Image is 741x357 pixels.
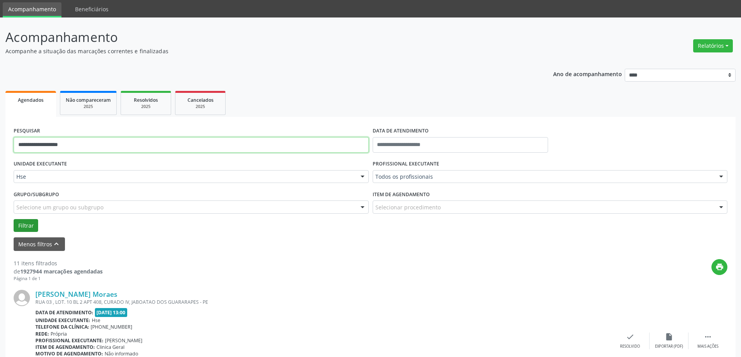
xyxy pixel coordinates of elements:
[51,331,67,337] span: Própria
[693,39,733,52] button: Relatórios
[95,308,128,317] span: [DATE] 13:00
[35,299,611,305] div: RUA 03 , LOT. 10 BL 2 APT 408, CURADO IV, JABOATAO DOS GUARARAPES - PE
[35,309,93,316] b: Data de atendimento:
[35,344,95,350] b: Item de agendamento:
[14,259,103,267] div: 11 itens filtrados
[373,188,430,200] label: Item de agendamento
[711,259,727,275] button: print
[96,344,124,350] span: Clinica Geral
[553,69,622,78] p: Ano de acompanhamento
[134,97,158,103] span: Resolvidos
[373,125,429,137] label: DATA DE ATENDIMENTO
[14,158,67,170] label: UNIDADE EXECUTANTE
[70,2,114,16] a: Beneficiários
[126,104,165,110] div: 2025
[20,268,103,275] strong: 1927944 marcações agendadas
[18,97,44,103] span: Agendados
[35,331,49,337] b: Rede:
[375,173,712,181] span: Todos os profissionais
[620,344,640,349] div: Resolvido
[16,203,103,211] span: Selecione um grupo ou subgrupo
[52,240,61,248] i: keyboard_arrow_up
[92,317,100,324] span: Hse
[5,47,517,55] p: Acompanhe a situação das marcações correntes e finalizadas
[16,173,353,181] span: Hse
[35,290,117,298] a: [PERSON_NAME] Moraes
[105,337,142,344] span: [PERSON_NAME]
[14,290,30,306] img: img
[697,344,718,349] div: Mais ações
[181,104,220,110] div: 2025
[14,267,103,275] div: de
[66,97,111,103] span: Não compareceram
[91,324,132,330] span: [PHONE_NUMBER]
[187,97,214,103] span: Cancelados
[3,2,61,17] a: Acompanhamento
[373,158,439,170] label: PROFISSIONAL EXECUTANTE
[105,350,138,357] span: Não informado
[14,188,59,200] label: Grupo/Subgrupo
[35,337,103,344] b: Profissional executante:
[14,219,38,232] button: Filtrar
[14,125,40,137] label: PESQUISAR
[655,344,683,349] div: Exportar (PDF)
[704,333,712,341] i: 
[14,237,65,251] button: Menos filtroskeyboard_arrow_up
[5,28,517,47] p: Acompanhamento
[626,333,634,341] i: check
[715,263,724,271] i: print
[375,203,441,211] span: Selecionar procedimento
[35,350,103,357] b: Motivo de agendamento:
[665,333,673,341] i: insert_drive_file
[35,317,90,324] b: Unidade executante:
[35,324,89,330] b: Telefone da clínica:
[14,275,103,282] div: Página 1 de 1
[66,104,111,110] div: 2025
